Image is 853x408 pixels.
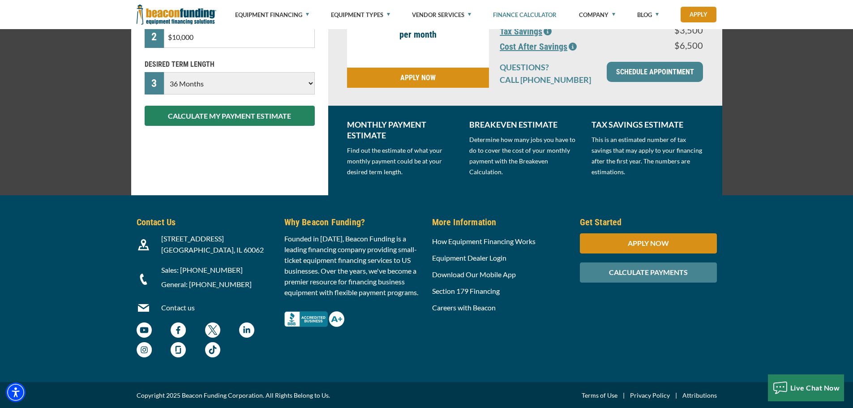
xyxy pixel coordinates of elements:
span: | [617,390,630,401]
a: Beacon Funding TikTok - open in a new tab [205,347,220,355]
button: CALCULATE MY PAYMENT ESTIMATE [145,106,315,126]
a: Attributions [682,390,717,401]
img: Beacon Funding location [138,239,149,250]
div: Accessibility Menu [6,382,26,402]
img: Beacon Funding Facebook [171,322,186,338]
a: APPLY NOW [580,239,717,247]
span: | [670,390,682,401]
a: How Equipment Financing Works [432,237,536,245]
img: Beacon Funding Phone [138,274,149,285]
input: $ [164,26,314,48]
img: Beacon Funding Email Contact Icon [138,302,149,314]
p: BREAKEVEN ESTIMATE [469,119,581,130]
p: TAX SAVINGS ESTIMATE [592,119,703,130]
a: Contact us [161,303,195,312]
p: This is an estimated number of tax savings that may apply to your financing after the first year.... [592,134,703,177]
button: Tax Savings [500,25,552,38]
div: 3 [145,72,164,94]
p: $3,500 [625,25,703,35]
img: Beacon Funding YouTube Channel [137,322,152,338]
button: Live Chat Now [768,374,844,401]
p: Determine how many jobs you have to do to cover the cost of your monthly payment with the Breakev... [469,134,581,177]
p: $6,500 [625,40,703,51]
p: DESIRED TERM LENGTH [145,59,315,70]
a: Beacon Funding Glassdoor - open in a new tab [171,347,186,355]
a: Download Our Mobile App [432,270,516,279]
h5: More Information [432,215,569,229]
a: APPLY NOW [347,68,489,88]
img: Beacon Funding twitter [205,322,220,338]
p: CALL [PHONE_NUMBER] [500,74,596,85]
p: Founded in [DATE], Beacon Funding is a leading financing company providing small-ticket equipment... [284,233,421,298]
a: Careers with Beacon [432,303,496,312]
a: Better Business Bureau Complaint Free A+ Rating - open in a new tab [284,309,344,318]
a: Beacon Funding Facebook - open in a new tab [171,327,186,335]
p: QUESTIONS? [500,62,596,73]
p: Find out the estimate of what your monthly payment could be at your desired term length. [347,145,459,177]
a: Section 179 Financing [432,287,500,295]
a: Beacon Funding YouTube Channel - open in a new tab [137,327,152,335]
p: Sales: [PHONE_NUMBER] [161,265,274,275]
a: SCHEDULE APPOINTMENT [607,62,703,82]
a: Apply [681,7,716,22]
img: Beacon Funding LinkedIn [239,322,254,338]
a: Privacy Policy [630,390,670,401]
img: Beacon Funding Instagram [137,342,152,357]
p: MONTHLY PAYMENT ESTIMATE [347,119,459,141]
button: Cost After Savings [500,40,577,53]
div: APPLY NOW [580,233,717,253]
div: CALCULATE PAYMENTS [580,262,717,283]
a: Beacon Funding twitter - open in a new tab [205,327,220,335]
h5: Why Beacon Funding? [284,215,421,229]
p: per month [351,29,485,40]
a: CALCULATE PAYMENTS [580,268,717,276]
a: Equipment Dealer Login [432,253,506,262]
a: Beacon Funding LinkedIn - open in a new tab [239,327,254,335]
span: Live Chat Now [790,383,840,392]
a: Beacon Funding Instagram - open in a new tab [137,347,152,355]
img: Beacon Funding TikTok [205,342,220,357]
h5: Get Started [580,215,717,229]
img: Beacon Funding Glassdoor [171,342,186,357]
img: Better Business Bureau Complaint Free A+ Rating [284,311,344,327]
a: Terms of Use [582,390,617,401]
h5: Contact Us [137,215,274,229]
p: General: [PHONE_NUMBER] [161,279,274,290]
div: 2 [145,26,164,48]
span: [STREET_ADDRESS] [GEOGRAPHIC_DATA], IL 60062 [161,234,264,254]
span: Copyright 2025 Beacon Funding Corporation. All Rights Belong to Us. [137,390,330,401]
